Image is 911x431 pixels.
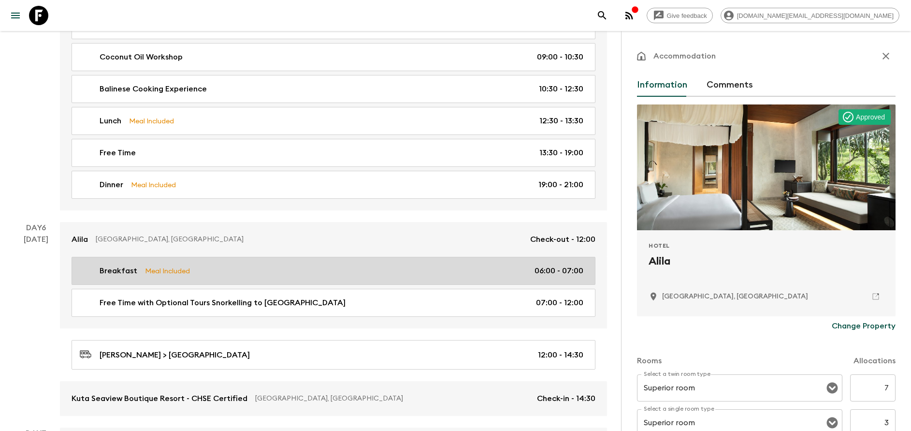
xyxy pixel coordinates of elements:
button: Comments [707,74,753,97]
span: Give feedback [662,12,712,19]
p: Free Time with Optional Tours Snorkelling to [GEOGRAPHIC_DATA] [100,297,346,309]
p: Balinese Cooking Experience [100,83,207,95]
p: Meal Included [145,266,190,276]
button: Information [637,74,687,97]
p: Kuta Seaview Boutique Resort - CHSE Certified [72,393,247,404]
p: Check-in - 14:30 [537,393,595,404]
p: Coconut Oil Workshop [100,51,183,63]
button: Open [825,416,839,430]
a: DinnerMeal Included19:00 - 21:00 [72,171,595,199]
p: 09:00 - 10:30 [537,51,583,63]
span: Hotel [649,242,670,250]
p: [PERSON_NAME] > [GEOGRAPHIC_DATA] [100,349,250,361]
a: Coconut Oil Workshop09:00 - 10:30 [72,43,595,71]
a: Give feedback [647,8,713,23]
p: Accommodation [653,50,716,62]
label: Select a twin room type [644,370,710,378]
a: Free Time with Optional Tours Snorkelling to [GEOGRAPHIC_DATA]07:00 - 12:00 [72,289,595,317]
button: Open [825,381,839,395]
h2: Alila [649,253,884,284]
p: Change Property [832,320,896,332]
p: Dinner [100,179,123,191]
p: Check-out - 12:00 [530,234,595,245]
a: [PERSON_NAME] > [GEOGRAPHIC_DATA]12:00 - 14:30 [72,340,595,370]
p: Meal Included [131,179,176,190]
button: Change Property [832,316,896,336]
a: LunchMeal Included12:30 - 13:30 [72,107,595,135]
a: BreakfastMeal Included06:00 - 07:00 [72,257,595,285]
a: Alila[GEOGRAPHIC_DATA], [GEOGRAPHIC_DATA]Check-out - 12:00 [60,222,607,257]
span: [DOMAIN_NAME][EMAIL_ADDRESS][DOMAIN_NAME] [732,12,899,19]
p: 12:00 - 14:30 [538,349,583,361]
p: Breakfast [100,265,137,277]
button: search adventures [593,6,612,25]
label: Select a single room type [644,405,714,413]
p: 19:00 - 21:00 [538,179,583,191]
p: Approved [856,112,885,122]
p: [GEOGRAPHIC_DATA], [GEOGRAPHIC_DATA] [255,394,529,403]
div: [DATE] [24,234,48,416]
a: Free Time13:30 - 19:00 [72,139,595,167]
p: Alila [72,234,88,245]
div: Photo of Alila [637,104,896,230]
div: [DOMAIN_NAME][EMAIL_ADDRESS][DOMAIN_NAME] [721,8,899,23]
a: Kuta Seaview Boutique Resort - CHSE Certified[GEOGRAPHIC_DATA], [GEOGRAPHIC_DATA]Check-in - 14:30 [60,381,607,416]
p: Bali, Indonesia [662,292,808,301]
a: Balinese Cooking Experience10:30 - 12:30 [72,75,595,103]
p: 12:30 - 13:30 [539,115,583,127]
p: Rooms [637,355,662,367]
p: 06:00 - 07:00 [535,265,583,277]
button: menu [6,6,25,25]
p: Free Time [100,147,136,159]
p: Allocations [853,355,896,367]
p: [GEOGRAPHIC_DATA], [GEOGRAPHIC_DATA] [96,235,522,244]
p: 10:30 - 12:30 [539,83,583,95]
p: 13:30 - 19:00 [539,147,583,159]
p: Lunch [100,115,121,127]
p: Meal Included [129,116,174,126]
p: 07:00 - 12:00 [536,297,583,309]
p: Day 6 [12,222,60,234]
